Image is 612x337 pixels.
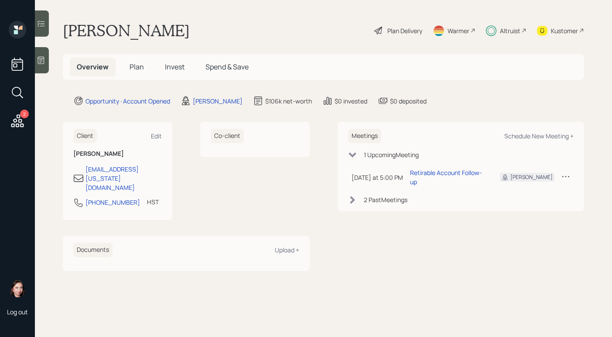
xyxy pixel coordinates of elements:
h6: Co-client [211,129,244,143]
div: 2 Past Meeting s [364,195,407,204]
div: [PERSON_NAME] [510,173,553,181]
div: HST [147,197,159,206]
h1: [PERSON_NAME] [63,21,190,40]
div: Edit [151,132,162,140]
span: Invest [165,62,185,72]
img: aleksandra-headshot.png [9,280,26,297]
span: Spend & Save [205,62,249,72]
div: [EMAIL_ADDRESS][US_STATE][DOMAIN_NAME] [85,165,162,192]
span: Overview [77,62,109,72]
div: Kustomer [551,26,578,35]
div: [PHONE_NUMBER] [85,198,140,207]
h6: Documents [73,243,113,257]
div: $106k net-worth [265,96,312,106]
div: 1 Upcoming Meeting [364,150,419,159]
div: 2 [20,110,29,118]
div: Schedule New Meeting + [504,132,574,140]
div: Altruist [500,26,520,35]
div: Upload + [275,246,299,254]
div: Plan Delivery [387,26,422,35]
h6: Client [73,129,97,143]
h6: Meetings [348,129,381,143]
div: Log out [7,308,28,316]
div: [DATE] at 5:00 PM [352,173,403,182]
h6: [PERSON_NAME] [73,150,162,158]
div: $0 invested [335,96,367,106]
span: Plan [130,62,144,72]
div: Retirable Account Follow-up [410,168,486,186]
div: Opportunity · Account Opened [85,96,170,106]
div: Warmer [448,26,469,35]
div: [PERSON_NAME] [193,96,243,106]
div: $0 deposited [390,96,427,106]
